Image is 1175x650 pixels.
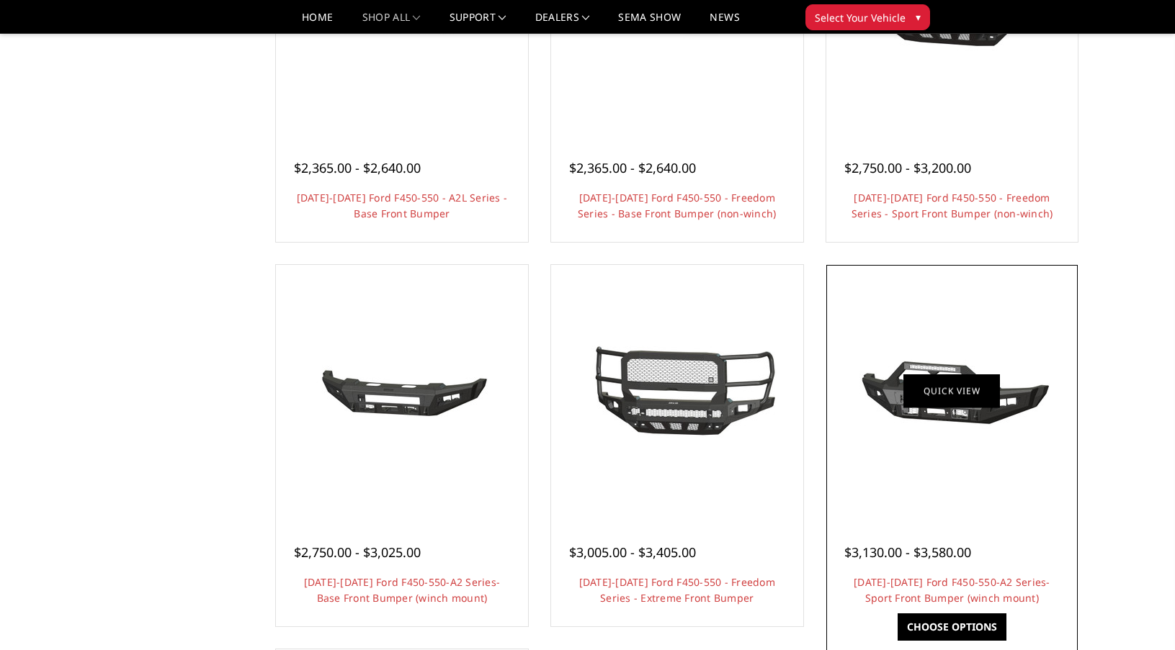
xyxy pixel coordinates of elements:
[710,12,739,33] a: News
[916,9,921,24] span: ▾
[578,191,777,220] a: [DATE]-[DATE] Ford F450-550 - Freedom Series - Base Front Bumper (non-winch)
[569,159,696,176] span: $2,365.00 - $2,640.00
[535,12,590,33] a: Dealers
[280,268,524,513] a: 2023-2025 Ford F450-550-A2 Series-Base Front Bumper (winch mount) 2023-2025 Ford F450-550-A2 Seri...
[618,12,681,33] a: SEMA Show
[294,543,421,561] span: $2,750.00 - $3,025.00
[844,159,971,176] span: $2,750.00 - $3,200.00
[903,374,1000,408] a: Quick view
[1103,581,1175,650] iframe: Chat Widget
[304,575,501,605] a: [DATE]-[DATE] Ford F450-550-A2 Series-Base Front Bumper (winch mount)
[450,12,506,33] a: Support
[815,10,906,25] span: Select Your Vehicle
[297,191,508,220] a: [DATE]-[DATE] Ford F450-550 - A2L Series - Base Front Bumper
[830,268,1075,513] a: 2023-2025 Ford F450-550-A2 Series-Sport Front Bumper (winch mount)
[555,268,800,513] a: 2023-2025 Ford F450-550 - Freedom Series - Extreme Front Bumper 2023-2025 Ford F450-550 - Freedom...
[836,337,1067,445] img: 2023-2025 Ford F450-550-A2 Series-Sport Front Bumper (winch mount)
[852,191,1053,220] a: [DATE]-[DATE] Ford F450-550 - Freedom Series - Sport Front Bumper (non-winch)
[294,159,421,176] span: $2,365.00 - $2,640.00
[898,613,1006,641] a: Choose Options
[569,543,696,561] span: $3,005.00 - $3,405.00
[302,12,333,33] a: Home
[805,4,930,30] button: Select Your Vehicle
[854,575,1050,605] a: [DATE]-[DATE] Ford F450-550-A2 Series-Sport Front Bumper (winch mount)
[844,543,971,561] span: $3,130.00 - $3,580.00
[579,575,775,605] a: [DATE]-[DATE] Ford F450-550 - Freedom Series - Extreme Front Bumper
[362,12,421,33] a: shop all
